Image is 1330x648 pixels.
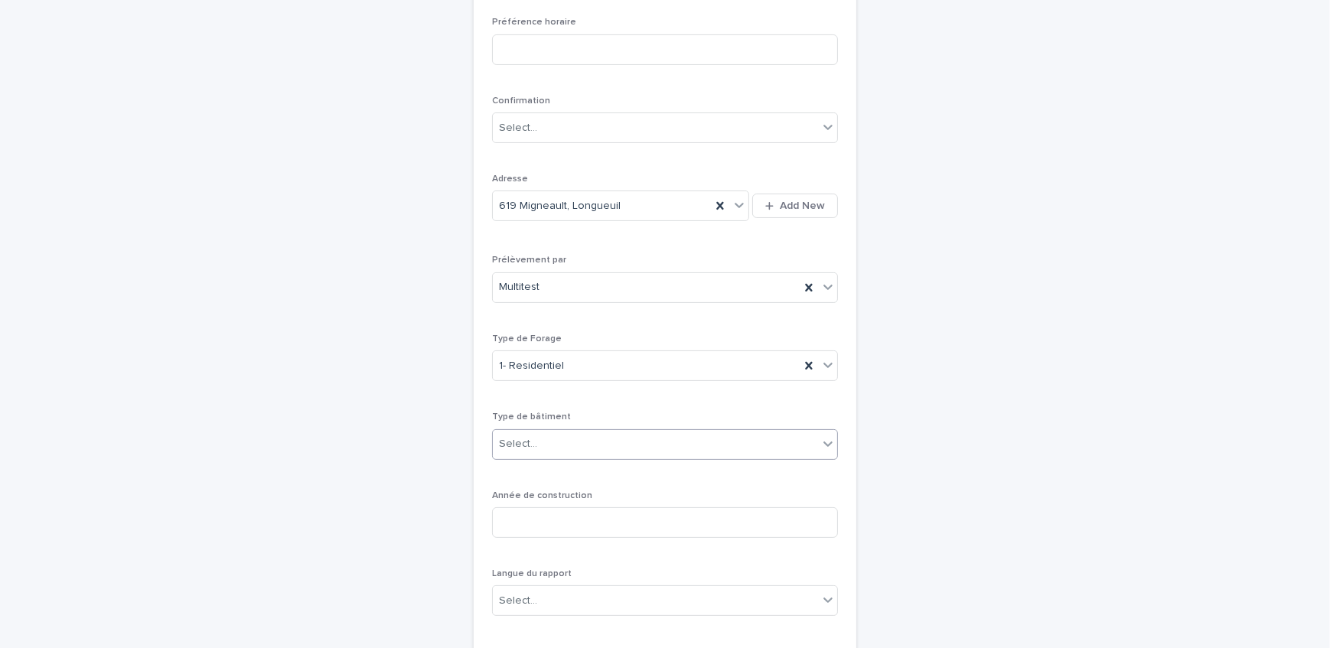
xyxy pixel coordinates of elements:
[492,174,528,184] span: Adresse
[499,198,621,214] span: 619 Migneault, Longueuil
[499,593,537,609] div: Select...
[780,200,825,211] span: Add New
[492,569,572,578] span: Langue du rapport
[499,358,564,374] span: 1- Residentiel
[492,491,592,500] span: Année de construction
[492,334,562,344] span: Type de Forage
[492,412,571,422] span: Type de bâtiment
[492,96,550,106] span: Confirmation
[499,120,537,136] div: Select...
[492,256,566,265] span: Prélèvement par
[499,279,539,295] span: Multitest
[499,436,537,452] div: Select...
[492,18,576,27] span: Préférence horaire
[752,194,838,218] button: Add New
